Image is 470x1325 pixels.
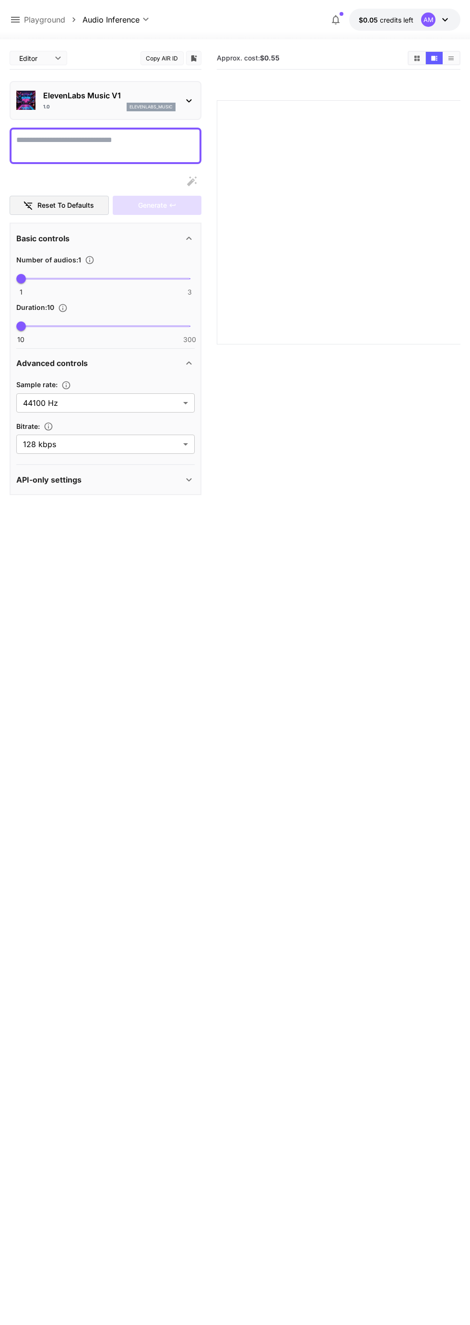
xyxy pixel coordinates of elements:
div: Advanced controls [16,352,195,375]
span: 3 [188,287,192,297]
span: 300 [183,335,196,344]
p: elevenlabs_music [129,104,173,110]
span: credits left [380,16,413,24]
b: $0.55 [260,54,280,62]
button: The bitrate of the generated audio in kbps (kilobits per second). Higher bitrates result in bette... [40,422,57,431]
button: $0.05AM [349,9,460,31]
span: $0.05 [359,16,380,24]
button: Show media in grid view [409,52,425,64]
span: Editor [19,53,49,63]
div: $0.05 [359,15,413,25]
button: Reset to defaults [10,196,109,215]
button: Specify how many audios to generate in a single request. Each audio generation will be charged se... [81,255,98,265]
span: Sample rate : [16,380,58,389]
p: Basic controls [16,233,70,244]
a: Playground [24,14,65,25]
p: Advanced controls [16,357,88,369]
button: Specify the duration of each audio in seconds. [54,303,71,313]
button: The sample rate of the generated audio in Hz (samples per second). Higher sample rates capture mo... [58,380,75,390]
div: Show media in grid viewShow media in video viewShow media in list view [408,51,460,65]
p: ElevenLabs Music V1 [43,90,176,101]
button: Copy AIR ID [141,51,184,65]
span: Approx. cost: [217,54,280,62]
p: API-only settings [16,474,82,485]
span: 1 [20,287,23,297]
button: Show media in video view [426,52,443,64]
span: 10 [17,335,24,344]
span: Bitrate : [16,422,40,430]
span: 128 kbps [23,438,179,450]
span: 44100 Hz [23,397,179,409]
div: AM [421,12,435,27]
button: Add to library [189,52,198,64]
p: 1.0 [43,103,50,110]
div: Basic controls [16,227,195,250]
nav: breadcrumb [24,14,82,25]
span: Duration : 10 [16,303,54,311]
button: Show media in list view [443,52,459,64]
span: Number of audios : 1 [16,256,81,264]
div: API-only settings [16,468,195,491]
div: ElevenLabs Music V11.0elevenlabs_music [16,86,195,115]
span: Audio Inference [82,14,140,25]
